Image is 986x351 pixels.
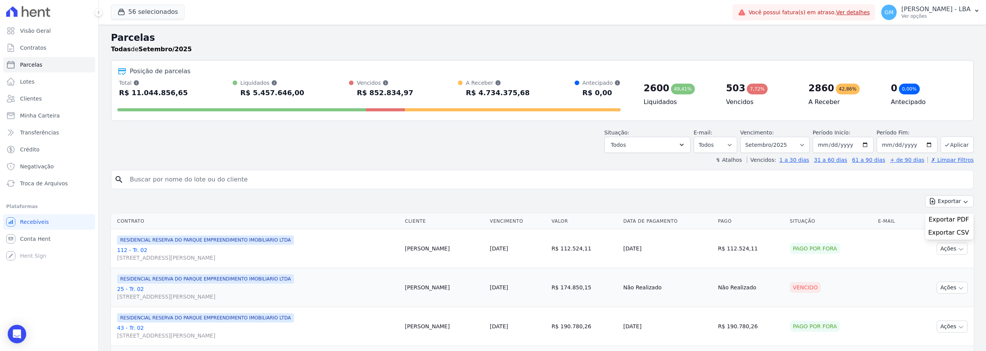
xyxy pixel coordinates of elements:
[808,82,834,94] div: 2860
[3,214,95,230] a: Recebíveis
[490,284,508,291] a: [DATE]
[875,213,911,229] th: E-mail
[117,293,399,301] span: [STREET_ADDRESS][PERSON_NAME]
[3,142,95,157] a: Crédito
[357,79,413,87] div: Vencidos
[487,213,548,229] th: Vencimento
[20,112,60,119] span: Minha Carteira
[111,213,402,229] th: Contrato
[20,95,42,102] span: Clientes
[490,323,508,329] a: [DATE]
[604,129,629,136] label: Situação:
[941,136,974,153] button: Aplicar
[117,246,399,262] a: 112 - Tr. 02[STREET_ADDRESS][PERSON_NAME]
[20,163,54,170] span: Negativação
[20,78,35,86] span: Lotes
[3,125,95,140] a: Transferências
[901,13,971,19] p: Ver opções
[749,8,870,17] span: Você possui fatura(s) em atraso.
[604,137,691,153] button: Todos
[20,27,51,35] span: Visão Geral
[885,10,894,15] span: GM
[20,146,40,153] span: Crédito
[927,157,974,163] a: ✗ Limpar Filtros
[466,87,530,99] div: R$ 4.734.375,68
[620,268,715,307] td: Não Realizado
[928,229,971,238] a: Exportar CSV
[240,87,304,99] div: R$ 5.457.646,00
[780,157,809,163] a: 1 a 30 dias
[3,40,95,55] a: Contratos
[20,218,49,226] span: Recebíveis
[114,175,124,184] i: search
[929,216,969,223] span: Exportar PDF
[117,324,399,339] a: 43 - Tr. 02[STREET_ADDRESS][PERSON_NAME]
[117,274,294,284] span: RESIDENCIAL RESERVA DO PARQUE EMPREENDIMENTO IMOBILIARIO LTDA
[3,23,95,39] a: Visão Geral
[117,313,294,322] span: RESIDENCIAL RESERVA DO PARQUE EMPREENDIMENTO IMOBILIARIO LTDA
[3,74,95,89] a: Lotes
[814,157,847,163] a: 31 a 60 dias
[937,282,968,294] button: Ações
[117,254,399,262] span: [STREET_ADDRESS][PERSON_NAME]
[929,216,971,225] a: Exportar PDF
[925,195,974,207] button: Exportar
[111,45,192,54] p: de
[3,231,95,247] a: Conta Hent
[813,129,850,136] label: Período Inicío:
[716,157,742,163] label: ↯ Atalhos
[644,97,714,107] h4: Liquidados
[694,129,713,136] label: E-mail:
[548,229,620,268] td: R$ 112.524,11
[928,229,969,237] span: Exportar CSV
[747,84,768,94] div: 7,72%
[899,84,920,94] div: 0,00%
[119,87,188,99] div: R$ 11.044.856,65
[402,229,487,268] td: [PERSON_NAME]
[620,213,715,229] th: Data de Pagamento
[715,307,786,346] td: R$ 190.780,26
[644,82,669,94] div: 2600
[6,202,92,211] div: Plataformas
[20,235,50,243] span: Conta Hent
[8,325,26,343] div: Open Intercom Messenger
[119,79,188,87] div: Total
[3,91,95,106] a: Clientes
[790,282,821,293] div: Vencido
[937,321,968,333] button: Ações
[740,129,774,136] label: Vencimento:
[402,307,487,346] td: [PERSON_NAME]
[240,79,304,87] div: Liquidados
[20,129,59,136] span: Transferências
[402,268,487,307] td: [PERSON_NAME]
[139,45,192,53] strong: Setembro/2025
[548,268,620,307] td: R$ 174.850,15
[490,245,508,252] a: [DATE]
[890,157,924,163] a: + de 90 dias
[111,5,184,19] button: 56 selecionados
[790,243,840,254] div: Pago por fora
[117,332,399,339] span: [STREET_ADDRESS][PERSON_NAME]
[125,172,970,187] input: Buscar por nome do lote ou do cliente
[891,82,897,94] div: 0
[402,213,487,229] th: Cliente
[20,61,42,69] span: Parcelas
[117,285,399,301] a: 25 - Tr. 02[STREET_ADDRESS][PERSON_NAME]
[836,84,860,94] div: 42,86%
[715,268,786,307] td: Não Realizado
[111,45,131,53] strong: Todas
[20,180,68,187] span: Troca de Arquivos
[3,159,95,174] a: Negativação
[715,213,786,229] th: Pago
[548,213,620,229] th: Valor
[611,140,626,149] span: Todos
[130,67,191,76] div: Posição de parcelas
[20,44,46,52] span: Contratos
[3,176,95,191] a: Troca de Arquivos
[582,79,620,87] div: Antecipado
[901,5,971,13] p: [PERSON_NAME] - LBA
[3,108,95,123] a: Minha Carteira
[111,31,974,45] h2: Parcelas
[726,82,745,94] div: 503
[466,79,530,87] div: A Receber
